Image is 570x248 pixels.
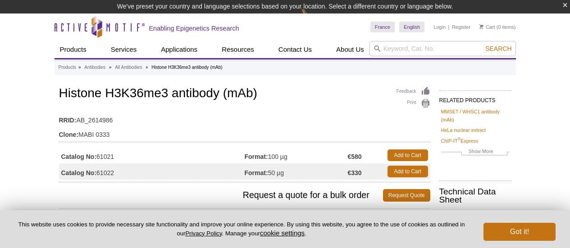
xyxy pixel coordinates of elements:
[273,41,317,58] a: Contact Us
[260,229,305,237] button: cookie settings
[245,169,268,177] strong: Format:
[59,189,383,202] span: Request a quote for a bulk order
[485,45,511,52] span: Search
[59,63,76,72] a: Products
[59,125,430,140] td: MABI 0333
[59,131,79,139] strong: Clone:
[245,147,348,163] td: 100 µg
[59,86,430,102] h1: Histone H3K36me3 antibody (mAb)
[399,22,424,32] a: English
[109,65,112,70] li: »
[479,22,516,32] li: (0 items)
[59,116,77,124] strong: RRID:
[245,163,348,180] td: 50 µg
[185,230,222,237] a: Privacy Policy
[146,65,148,70] li: »
[441,147,510,158] a: Show More
[151,65,222,70] li: Histone H3K36me3 antibody (mAb)
[388,149,428,161] a: Add to Cart
[55,41,92,58] a: Products
[479,24,483,29] img: Your Cart
[78,65,81,70] li: »
[441,137,479,145] a: ChIP-IT®Express
[448,22,450,32] li: |
[483,45,514,53] button: Search
[433,24,446,30] a: Login
[439,188,511,204] h2: Technical Data Sheet
[370,22,395,32] a: France
[115,63,142,72] a: All Antibodies
[149,24,239,32] h2: Enabling Epigenetics Research
[439,90,511,106] h2: RELATED PRODUCTS
[59,147,245,163] td: 61021
[61,169,97,177] strong: Catalog No:
[331,41,369,58] a: About Us
[347,153,361,161] strong: €580
[369,41,516,56] input: Keyword, Cat. No.
[216,41,260,58] a: Resources
[441,126,486,134] a: HeLa nuclear extract
[59,163,245,180] td: 61022
[155,41,203,58] a: Applications
[59,111,430,125] td: AB_2614986
[105,41,142,58] a: Services
[397,99,430,108] a: Print
[397,86,430,96] a: Feedback
[441,108,510,124] a: MMSET / WHSC1 antibody (mAb)
[458,137,461,141] sup: ®
[61,153,97,161] strong: Catalog No:
[84,63,105,72] a: Antibodies
[245,153,268,161] strong: Format:
[301,7,325,28] img: Change Here
[14,221,469,238] p: This website uses cookies to provide necessary site functionality and improve your online experie...
[483,223,556,241] button: Got it!
[388,166,428,177] a: Add to Cart
[479,24,495,30] a: Cart
[383,189,430,202] a: Request Quote
[452,24,470,30] a: Register
[347,169,361,177] strong: €330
